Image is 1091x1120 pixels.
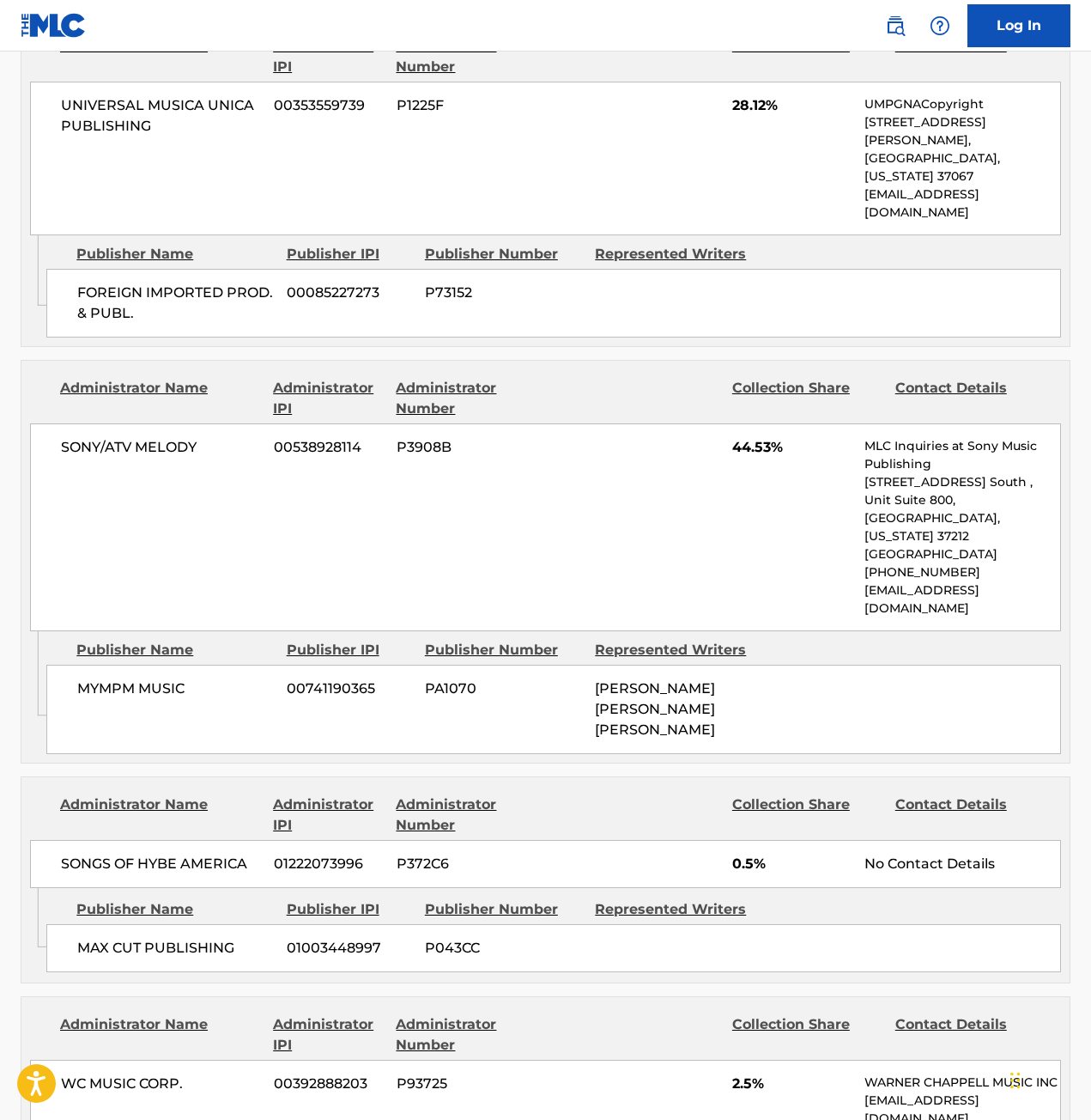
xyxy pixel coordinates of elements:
a: Public Search [878,9,912,43]
span: SONGS OF HYBE AMERICA [61,854,261,874]
div: Collection Share [732,1014,882,1056]
p: MLC Inquiries at Sony Music Publishing [864,437,1060,473]
div: Help [923,9,957,43]
div: Drag [1010,1055,1021,1106]
div: Collection Share [732,36,882,77]
div: Publisher Number [425,640,582,660]
div: Publisher IPI [287,899,412,920]
p: [GEOGRAPHIC_DATA] [864,545,1060,563]
p: [PHONE_NUMBER] [864,563,1060,581]
p: [EMAIL_ADDRESS][DOMAIN_NAME] [864,186,1060,222]
p: [STREET_ADDRESS] South , Unit Suite 800, [864,473,1060,509]
img: MLC Logo [21,13,87,38]
div: Administrator Name [60,36,260,77]
span: P3908B [397,437,547,458]
div: Collection Share [732,378,882,419]
div: Administrator Name [60,1014,260,1056]
span: P93725 [397,1074,547,1094]
div: Administrator Number [396,36,546,77]
div: Publisher IPI [287,244,412,265]
div: Administrator IPI [273,794,383,836]
div: Represented Writers [595,244,752,265]
span: WC MUSIC CORP. [61,1074,261,1094]
div: Administrator Number [396,794,546,836]
span: 01003448997 [287,938,412,959]
span: P043CC [425,938,582,959]
div: Publisher Name [76,640,273,660]
span: FOREIGN IMPORTED PROD. & PUBL. [77,283,274,324]
span: 00085227273 [287,283,412,303]
span: [PERSON_NAME] [PERSON_NAME] [PERSON_NAME] [595,680,715,738]
span: 00538928114 [274,437,384,458]
div: Administrator Number [396,378,546,419]
div: Administrator IPI [273,36,383,77]
div: Represented Writers [595,899,752,920]
span: 28.12% [732,95,852,116]
span: P372C6 [397,854,547,874]
div: Administrator Number [396,1014,546,1056]
div: Administrator Name [60,794,260,836]
span: MAX CUT PUBLISHING [77,938,274,959]
div: Administrator Name [60,378,260,419]
p: [EMAIL_ADDRESS][DOMAIN_NAME] [864,581,1060,618]
p: UMPGNACopyright [864,95,1060,113]
span: P1225F [397,95,547,116]
span: 00353559739 [274,95,384,116]
div: Publisher Name [76,899,273,920]
span: UNIVERSAL MUSICA UNICA PUBLISHING [61,95,261,137]
div: No Contact Details [864,854,1060,874]
span: SONY/ATV MELODY [61,437,261,458]
div: Contact Details [895,36,1046,77]
p: WARNER CHAPPELL MUSIC INC [864,1074,1060,1092]
img: help [930,15,950,36]
span: 01222073996 [274,854,384,874]
p: [GEOGRAPHIC_DATA], [US_STATE] 37067 [864,149,1060,186]
div: Administrator IPI [273,378,383,419]
div: Contact Details [895,378,1046,419]
div: Contact Details [895,794,1046,836]
span: 2.5% [732,1074,852,1094]
div: Collection Share [732,794,882,836]
div: Administrator IPI [273,1014,383,1056]
div: Publisher Number [425,899,582,920]
p: [GEOGRAPHIC_DATA], [US_STATE] 37212 [864,509,1060,545]
span: MYMPM MUSIC [77,679,274,699]
div: Publisher Number [425,244,582,265]
p: [STREET_ADDRESS][PERSON_NAME], [864,113,1060,149]
iframe: Chat Widget [1005,1038,1091,1120]
span: 44.53% [732,437,852,458]
span: PA1070 [425,679,582,699]
img: search [885,15,906,36]
div: Represented Writers [595,640,752,660]
div: Contact Details [895,1014,1046,1056]
span: 0.5% [732,854,852,874]
a: Log In [967,4,1070,47]
div: Publisher IPI [287,640,412,660]
div: Publisher Name [76,244,273,265]
span: 00741190365 [287,679,412,699]
span: 00392888203 [274,1074,384,1094]
span: P73152 [425,283,582,303]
